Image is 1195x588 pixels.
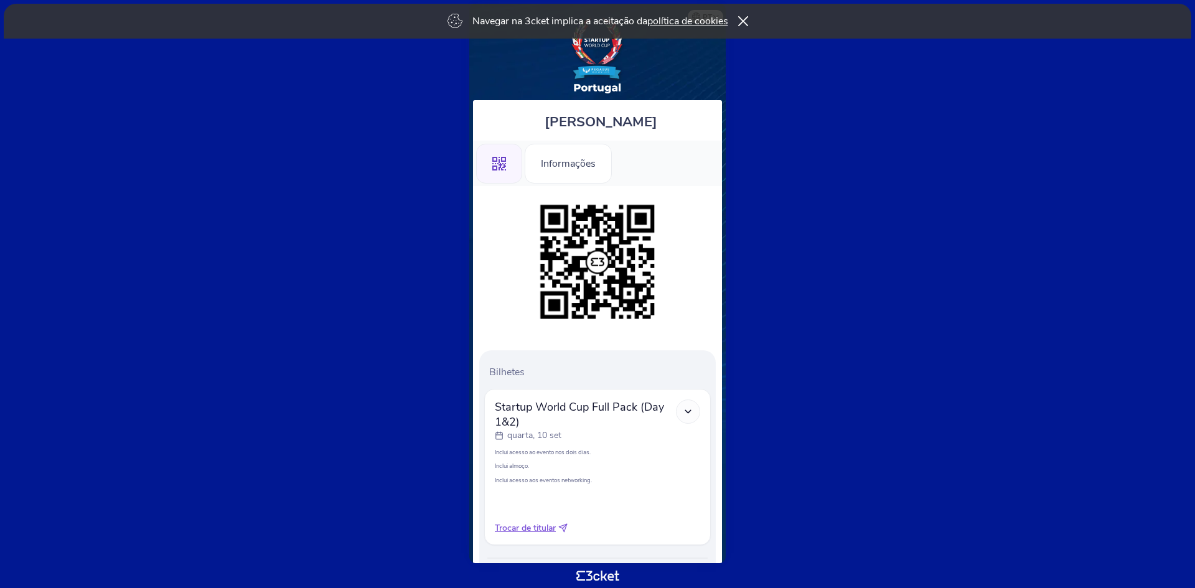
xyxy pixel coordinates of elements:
[489,365,711,379] p: Bilhetes
[525,144,612,184] div: Informações
[495,399,676,429] span: Startup World Cup Full Pack (Day 1&2)
[472,14,728,28] p: Navegar na 3cket implica a aceitação da
[495,476,700,484] p: Inclui acesso aos eventos networking.
[545,113,657,131] span: [PERSON_NAME]
[525,156,612,169] a: Informações
[647,14,728,28] a: política de cookies
[507,429,561,442] p: quarta, 10 set
[569,16,626,94] img: Startup World Cup Portugal
[495,462,700,470] p: Inclui almoço.
[495,522,556,534] span: Trocar de titular
[495,448,700,456] p: Inclui acesso ao evento nos dois dias.
[534,198,661,325] img: 8abcc5a833f34eecb67aa54845480308.png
